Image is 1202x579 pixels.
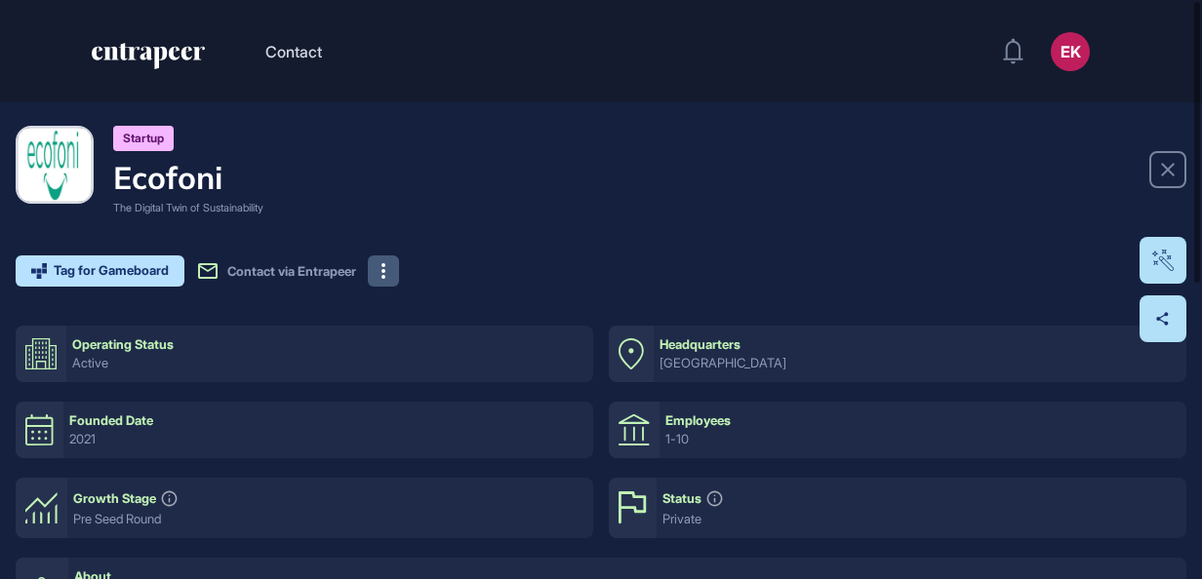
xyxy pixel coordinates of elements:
[69,413,153,428] div: Founded Date
[1051,32,1090,71] button: EK
[662,512,1181,526] div: private
[72,356,587,370] div: active
[19,129,91,201] img: Ecofoni-logo
[665,432,1181,446] div: 1-10
[113,200,263,216] div: The Digital Twin of Sustainability
[69,432,587,446] div: 2021
[196,255,356,287] button: Contact via Entrapeer
[72,337,174,352] div: Operating Status
[227,263,356,279] span: Contact via Entrapeer
[665,413,731,428] div: Employees
[265,39,322,64] button: Contact
[113,126,174,151] div: Startup
[660,356,1181,370] div: [GEOGRAPHIC_DATA]
[662,491,701,506] div: Status
[54,264,169,277] span: Tag for Gameboard
[73,512,587,526] div: Pre Seed Round
[73,491,156,506] div: Growth Stage
[113,159,263,196] h4: Ecofoni
[90,43,207,76] a: entrapeer-logo
[660,337,741,352] div: Headquarters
